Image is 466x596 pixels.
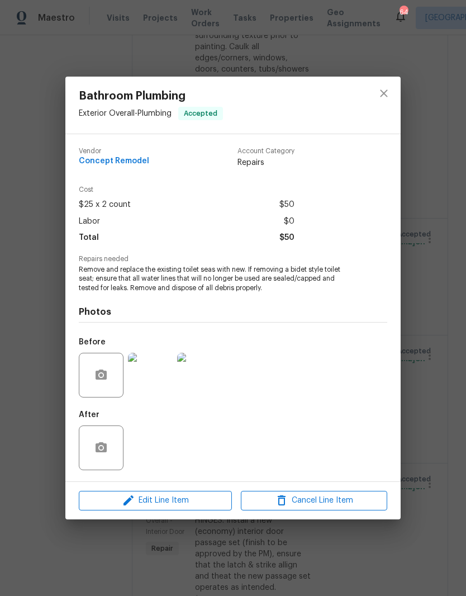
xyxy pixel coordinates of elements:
[244,494,384,508] span: Cancel Line Item
[79,306,387,318] h4: Photos
[370,80,397,107] button: close
[79,491,232,510] button: Edit Line Item
[400,7,407,18] div: 64
[79,230,99,246] span: Total
[79,148,149,155] span: Vendor
[79,197,131,213] span: $25 x 2 count
[79,157,149,165] span: Concept Remodel
[237,157,294,168] span: Repairs
[79,186,294,193] span: Cost
[79,90,223,102] span: Bathroom Plumbing
[79,110,172,117] span: Exterior Overall - Plumbing
[79,338,106,346] h5: Before
[279,230,294,246] span: $50
[237,148,294,155] span: Account Category
[79,411,99,419] h5: After
[241,491,387,510] button: Cancel Line Item
[279,197,294,213] span: $50
[79,256,387,263] span: Repairs needed
[79,265,356,293] span: Remove and replace the existing toilet seas with new. If removing a bidet style toilet seat; ensu...
[284,214,294,230] span: $0
[82,494,229,508] span: Edit Line Item
[179,108,222,119] span: Accepted
[79,214,100,230] span: Labor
